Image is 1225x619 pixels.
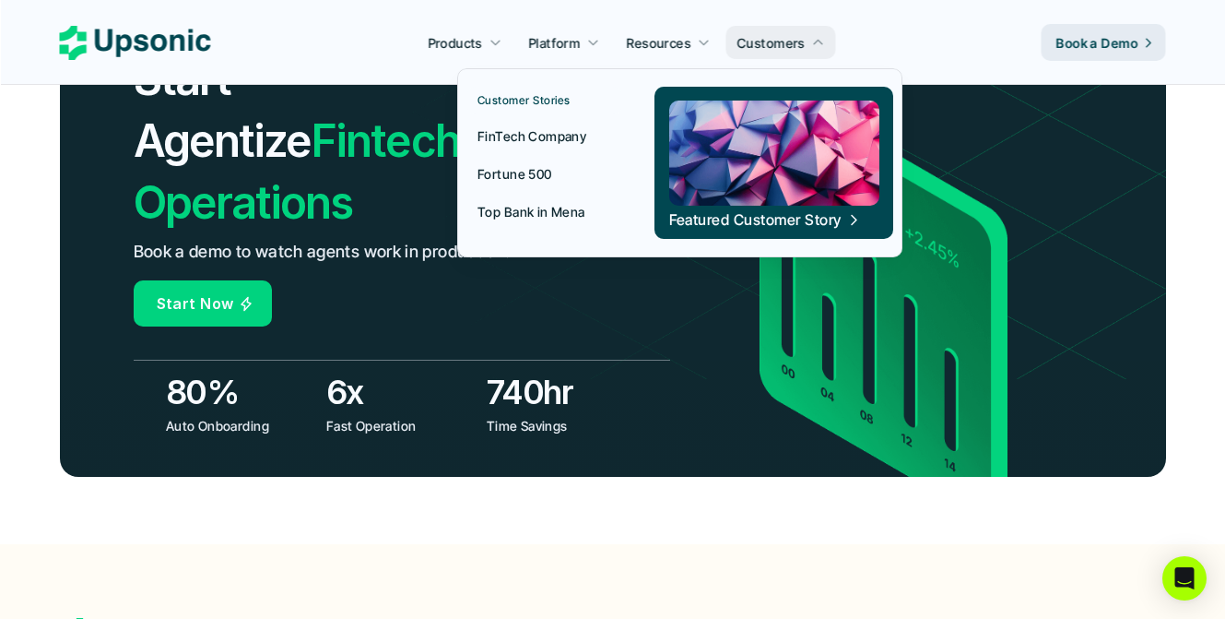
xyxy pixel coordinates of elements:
p: Book a Demo [1056,33,1138,53]
p: Products [428,33,482,53]
a: Featured Customer Story [654,87,893,239]
h3: 80% [166,369,317,415]
span: Featured Customer Story [669,211,861,229]
p: Time Savings [487,416,633,435]
a: Top Bank in Mena [466,195,622,228]
p: Customers [737,33,806,53]
p: Start Now [157,291,234,317]
a: Fortune 500 [466,157,622,190]
p: Top Bank in Mena [477,202,585,221]
p: Fast Operation [326,416,473,435]
p: Fortune 500 [477,164,552,184]
p: Auto Onboarding [166,416,312,435]
a: Products [417,26,512,59]
div: Open Intercom Messenger [1162,556,1207,601]
h3: 740hr [487,369,638,415]
a: FinTech Company [466,119,622,152]
p: Customer Stories [477,94,571,107]
p: Book a demo to watch agents work in production. [134,239,511,266]
p: Platform [528,33,580,53]
p: FinTech Company [477,126,586,146]
h3: 6x [326,369,477,415]
h2: Fintech Operations [134,48,563,234]
a: Book a Demo [1042,24,1166,61]
p: Featured Customer Story [669,218,842,222]
p: Resources [627,33,691,53]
